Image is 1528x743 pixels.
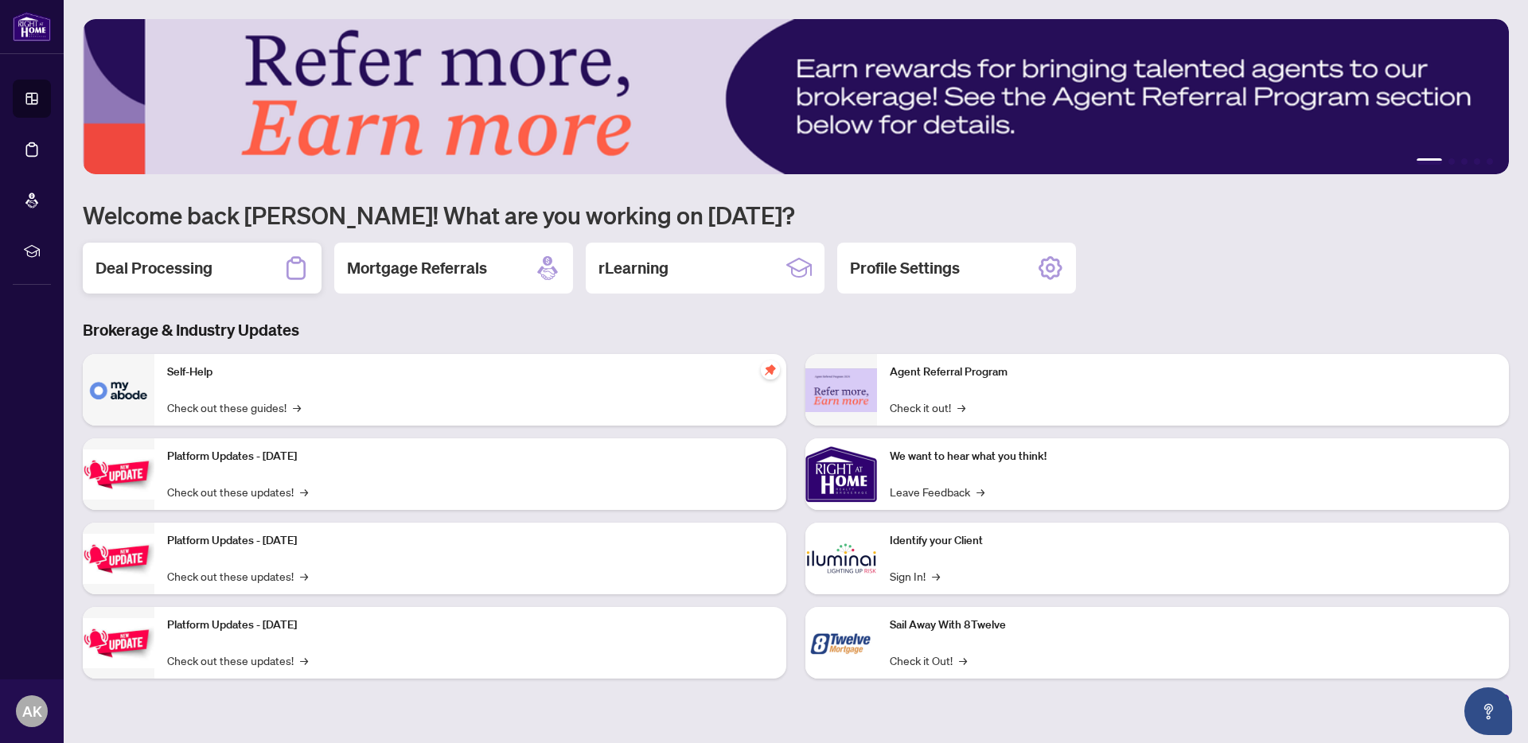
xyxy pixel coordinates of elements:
[805,438,877,510] img: We want to hear what you think!
[805,607,877,679] img: Sail Away With 8Twelve
[83,19,1509,174] img: Slide 0
[167,483,308,500] a: Check out these updates!→
[805,368,877,412] img: Agent Referral Program
[598,257,668,279] h2: rLearning
[1417,158,1442,165] button: 1
[95,257,212,279] h2: Deal Processing
[761,360,780,379] span: pushpin
[890,617,1496,634] p: Sail Away With 8Twelve
[1461,158,1468,165] button: 3
[167,652,308,669] a: Check out these updates!→
[167,532,774,550] p: Platform Updates - [DATE]
[890,483,984,500] a: Leave Feedback→
[22,700,42,722] span: AK
[83,618,154,668] img: Platform Updates - June 23, 2025
[83,449,154,500] img: Platform Updates - July 21, 2025
[959,652,967,669] span: →
[890,532,1496,550] p: Identify your Client
[300,567,308,585] span: →
[957,399,965,416] span: →
[347,257,487,279] h2: Mortgage Referrals
[13,12,51,41] img: logo
[83,319,1509,341] h3: Brokerage & Industry Updates
[167,399,301,416] a: Check out these guides!→
[300,483,308,500] span: →
[1474,158,1480,165] button: 4
[300,652,308,669] span: →
[890,448,1496,465] p: We want to hear what you think!
[890,652,967,669] a: Check it Out!→
[890,567,940,585] a: Sign In!→
[850,257,960,279] h2: Profile Settings
[890,364,1496,381] p: Agent Referral Program
[83,534,154,584] img: Platform Updates - July 8, 2025
[167,364,774,381] p: Self-Help
[167,448,774,465] p: Platform Updates - [DATE]
[932,567,940,585] span: →
[167,567,308,585] a: Check out these updates!→
[1487,158,1493,165] button: 5
[976,483,984,500] span: →
[1448,158,1455,165] button: 2
[167,617,774,634] p: Platform Updates - [DATE]
[293,399,301,416] span: →
[83,200,1509,230] h1: Welcome back [PERSON_NAME]! What are you working on [DATE]?
[1464,687,1512,735] button: Open asap
[83,354,154,426] img: Self-Help
[805,523,877,594] img: Identify your Client
[890,399,965,416] a: Check it out!→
